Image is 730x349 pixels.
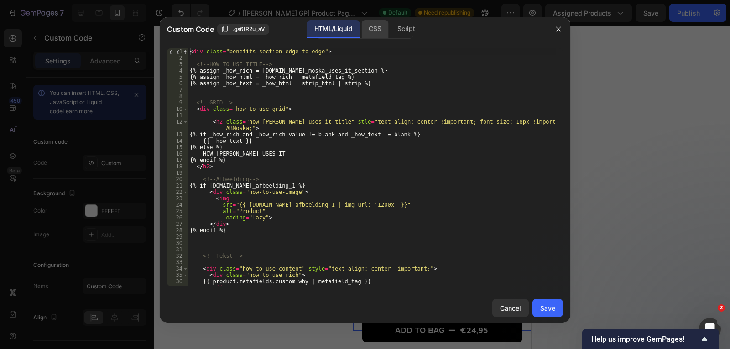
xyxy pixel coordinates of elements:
div: 36 [167,278,188,285]
div: 13 [167,131,188,138]
div: 15 [167,144,188,151]
span: Help us improve GemPages! [591,335,699,344]
div: 33 [167,259,188,266]
div: 19 [167,170,188,176]
button: Show survey - Help us improve GemPages! [591,333,710,344]
div: 23 [167,195,188,202]
div: 1 [167,48,188,55]
div: 17 [167,157,188,163]
div: 34 [167,266,188,272]
div: 6 [167,80,188,87]
div: {{ product.metafields.custom.why | metafield_tag }} [5,281,173,295]
div: Script [390,20,422,38]
div: 26 [167,214,188,221]
div: 10 [167,106,188,112]
div: 21 [167,182,188,189]
div: 16 [167,151,188,157]
button: .gs6tR2u_aV [217,24,269,35]
div: 9 [167,99,188,106]
span: 2 [718,304,725,312]
div: 35 [167,272,188,278]
div: 2 [167,55,188,61]
div: Save [540,303,555,313]
div: Custom Code [11,105,50,114]
button: Cancel [492,299,529,317]
div: 3 [167,61,188,68]
div: 11 [167,112,188,119]
div: 18 [167,163,188,170]
div: 31 [167,246,188,253]
div: €24,95 [106,297,136,312]
div: Add to bag [42,298,92,311]
div: 12 [167,119,188,131]
div: 5 [167,74,188,80]
div: 32 [167,253,188,259]
div: 14 [167,138,188,144]
button: Save [532,299,563,317]
div: Cancel [500,303,521,313]
div: CSS [361,20,388,38]
div: 29 [167,234,188,240]
div: 27 [167,221,188,227]
button: Add to bag [9,292,169,317]
div: 30 [167,240,188,246]
div: 28 [167,227,188,234]
div: 24 [167,202,188,208]
div: 22 [167,189,188,195]
div: 25 [167,208,188,214]
span: Custom Code [167,24,214,35]
iframe: Intercom live chat [699,318,721,340]
div: 8 [167,93,188,99]
span: .gs6tR2u_aV [232,25,265,33]
div: 20 [167,176,188,182]
div: HTML/Liquid [307,20,360,38]
div: 4 [167,68,188,74]
div: 37 [167,285,188,291]
div: 7 [167,87,188,93]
